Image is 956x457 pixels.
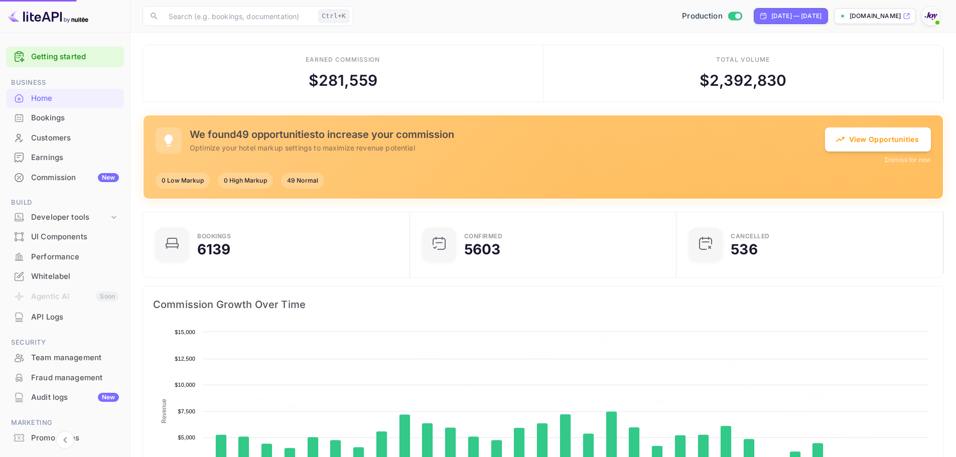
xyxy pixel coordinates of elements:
text: $13,345 [554,341,574,347]
text: $5,081 [762,427,779,433]
a: API Logs [6,308,124,326]
div: UI Components [6,227,124,247]
a: Earnings [6,148,124,167]
button: Dismiss for now [885,156,931,165]
text: $9,645 [670,379,688,385]
img: With Joy [923,8,939,24]
text: $8,827 [326,388,343,394]
button: View Opportunities [825,127,931,151]
span: Marketing [6,417,124,428]
text: $9,767 [693,378,711,384]
div: Bookings [31,112,119,124]
a: UI Components [6,227,124,246]
text: $7,790 [647,399,665,405]
text: $13,268 [393,341,414,347]
div: Earnings [31,152,119,164]
text: $8,179 [257,395,275,401]
p: Optimize your hotel markup settings to maximize revenue potential [190,142,825,153]
a: Performance [6,247,124,266]
div: Fraud management [6,368,124,388]
div: 5603 [464,242,501,256]
div: Promo codes [6,428,124,448]
p: [DOMAIN_NAME] [850,12,901,21]
div: CommissionNew [6,168,124,188]
text: $10,930 [508,366,528,372]
text: Revenue [161,399,168,423]
div: Developer tools [31,212,109,223]
a: Whitelabel [6,267,124,285]
text: $10,000 [175,382,195,388]
text: $7,569 [349,401,366,407]
div: Team management [31,352,119,364]
div: Home [31,93,119,104]
a: Bookings [6,108,124,127]
div: Confirmed [464,233,503,239]
div: Earnings [6,148,124,168]
text: $7,438 [280,403,297,409]
text: $8,819 [486,388,504,394]
div: Customers [6,128,124,148]
text: $7,500 [178,408,195,414]
span: Business [6,77,124,88]
text: $12,500 [175,356,195,362]
div: Team management [6,348,124,368]
div: Earned commission [306,55,380,64]
div: API Logs [6,308,124,327]
input: Search (e.g. bookings, documentation) [163,6,314,26]
div: New [98,393,119,402]
div: API Logs [31,312,119,323]
text: $11,065 [623,365,643,371]
div: 6139 [197,242,231,256]
div: Performance [31,251,119,263]
span: 0 High Markup [218,176,273,185]
img: LiteAPI logo [8,8,88,24]
text: $9,750 [211,378,228,384]
div: Home [6,89,124,108]
span: Production [682,11,723,22]
text: $8,295 [808,394,826,400]
text: $13,811 [600,336,620,342]
div: UI Components [31,231,119,243]
text: $9,006 [739,386,757,392]
text: $3,519 [900,444,917,450]
a: Promo codes [6,428,124,447]
text: $6,806 [785,409,802,415]
text: $15,000 [175,329,195,335]
span: Commission Growth Over Time [153,296,933,313]
div: Audit logsNew [6,388,124,407]
div: [DATE] — [DATE] [771,12,822,21]
div: Switch to Sandbox mode [678,11,746,22]
text: $9,975 [578,376,596,382]
div: Promo codes [31,432,119,444]
a: CommissionNew [6,168,124,187]
div: Fraud management [31,372,119,384]
span: 49 Normal [281,176,324,185]
span: 0 Low Markup [156,176,210,185]
div: Bookings [197,233,231,239]
div: Getting started [6,47,124,67]
div: Whitelabel [6,267,124,286]
span: Security [6,337,124,348]
div: Bookings [6,108,124,128]
a: Fraud management [6,368,124,387]
text: $10,993 [439,365,460,371]
a: Home [6,89,124,107]
a: Getting started [31,51,119,63]
div: Whitelabel [31,271,119,282]
text: $4,436 [854,434,871,440]
div: $ 281,559 [309,69,377,92]
button: Collapse navigation [56,431,74,449]
text: $10,341 [370,372,390,378]
span: Build [6,197,124,208]
text: $9,321 [303,383,320,389]
a: Team management [6,348,124,367]
div: Customers [31,132,119,144]
text: $9,431 [234,382,251,388]
a: Customers [6,128,124,147]
text: $5,000 [178,434,195,440]
div: Ctrl+K [318,10,349,23]
div: Performance [6,247,124,267]
h5: We found 49 opportunities to increase your commission [190,128,825,140]
text: $9,451 [463,382,481,388]
text: $11,263 [715,362,735,368]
